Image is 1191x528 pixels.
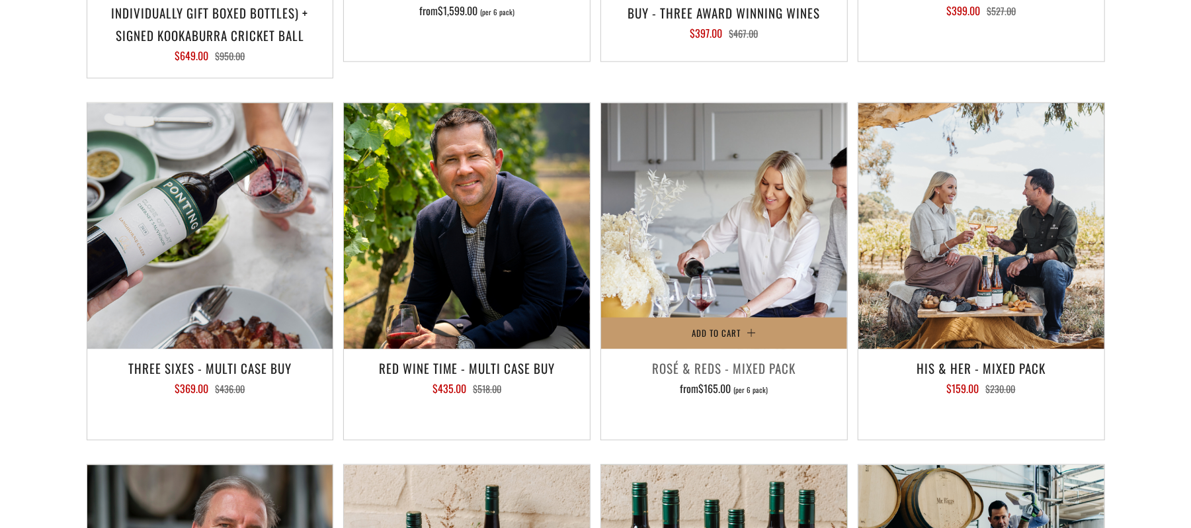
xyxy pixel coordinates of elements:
[680,381,768,397] span: from
[419,3,514,19] span: from
[865,357,1098,380] h3: His & Her - Mixed Pack
[733,387,768,394] span: (per 6 pack)
[94,357,327,380] h3: Three Sixes - Multi Case Buy
[175,381,208,397] span: $369.00
[986,382,1016,396] span: $230.00
[698,381,731,397] span: $165.00
[350,357,583,380] h3: Red Wine Time - Multi Case Buy
[947,381,979,397] span: $159.00
[215,382,245,396] span: $436.00
[87,357,333,423] a: Three Sixes - Multi Case Buy $369.00 $436.00
[344,357,590,423] a: Red Wine Time - Multi Case Buy $435.00 $518.00
[946,3,980,19] span: $399.00
[692,327,741,340] span: Add to Cart
[601,357,847,423] a: Rosé & Reds - Mixed Pack from$165.00 (per 6 pack)
[690,25,722,41] span: $397.00
[215,49,245,63] span: $950.00
[438,3,477,19] span: $1,599.00
[729,26,758,40] span: $467.00
[473,382,501,396] span: $518.00
[175,48,208,64] span: $649.00
[480,9,514,16] span: (per 6 pack)
[432,381,466,397] span: $435.00
[987,4,1016,18] span: $527.00
[608,357,841,380] h3: Rosé & Reds - Mixed Pack
[601,318,847,349] button: Add to Cart
[858,357,1104,423] a: His & Her - Mixed Pack $159.00 $230.00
